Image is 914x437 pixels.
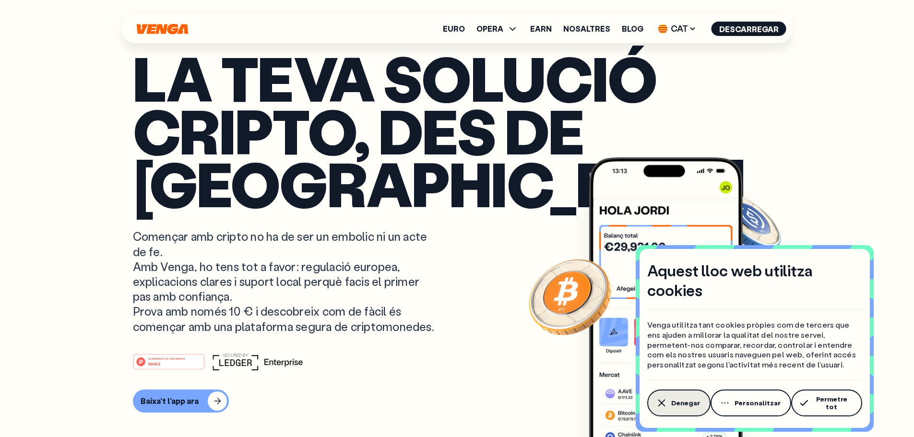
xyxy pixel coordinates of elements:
[133,390,782,413] a: Baixa't l'app ara
[443,25,465,33] a: Euro
[136,24,190,35] svg: Inici
[622,25,643,33] a: Blog
[527,253,613,340] img: Bitcoin
[711,390,791,416] button: Personalitzar
[712,22,786,36] button: Descarregar
[658,24,668,34] img: flag-cat
[735,399,781,407] span: Personalitzar
[671,399,700,407] span: Denegar
[647,320,862,370] p: Venga utilitza tant cookies pròpies com de tercers que ens ajuden a millorar la qualitat del nost...
[714,189,783,258] img: USDC coin
[812,395,852,411] span: Permetre tot
[133,229,436,333] p: Començar amb cripto no ha de ser un embolic ni un acte de fe. Amb Venga, ho tens tot a favor: reg...
[476,25,503,33] span: OPERA
[563,25,610,33] a: Nosaltres
[133,52,782,210] p: La teva solució cripto, des de [GEOGRAPHIC_DATA]
[791,390,862,416] button: Permetre tot
[647,390,711,416] button: Denegar
[647,260,862,300] h4: Aquest lloc web utilitza cookies
[476,23,519,35] span: OPERA
[655,21,700,36] span: CAT
[148,357,185,360] tspan: #1 PRODUCT OF THE MONTH
[133,359,205,372] a: #1 PRODUCT OF THE MONTHWeb3
[141,396,199,406] div: Baixa't l'app ara
[148,361,160,366] tspan: Web3
[530,25,552,33] a: Earn
[133,390,229,413] button: Baixa't l'app ara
